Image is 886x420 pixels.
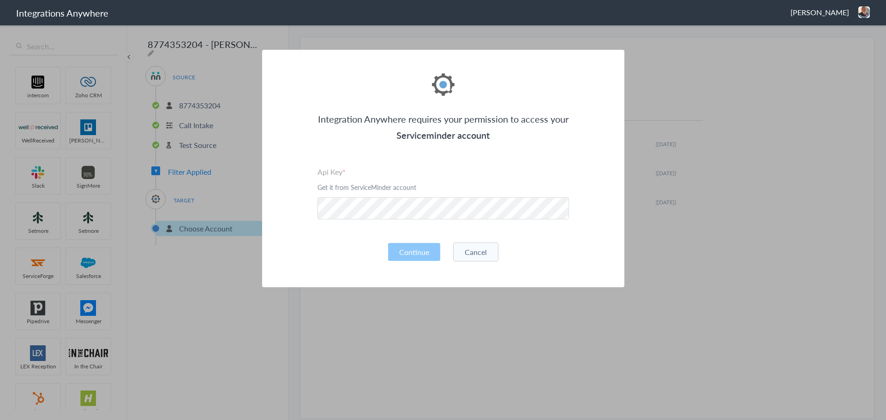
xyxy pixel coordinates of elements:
[317,166,569,177] label: Api Key
[317,127,569,143] h3: Serviceminder account
[317,111,569,127] p: Integration Anywhere requires your permission to access your
[858,6,870,18] img: jason-pledge-people.PNG
[16,6,108,19] h1: Integrations Anywhere
[317,183,569,192] p: Get it from ServiceMinder account
[428,70,458,100] img: serviceminder-logo.svg
[453,243,498,261] button: Cancel
[388,243,440,261] button: Continue
[790,7,849,18] span: [PERSON_NAME]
